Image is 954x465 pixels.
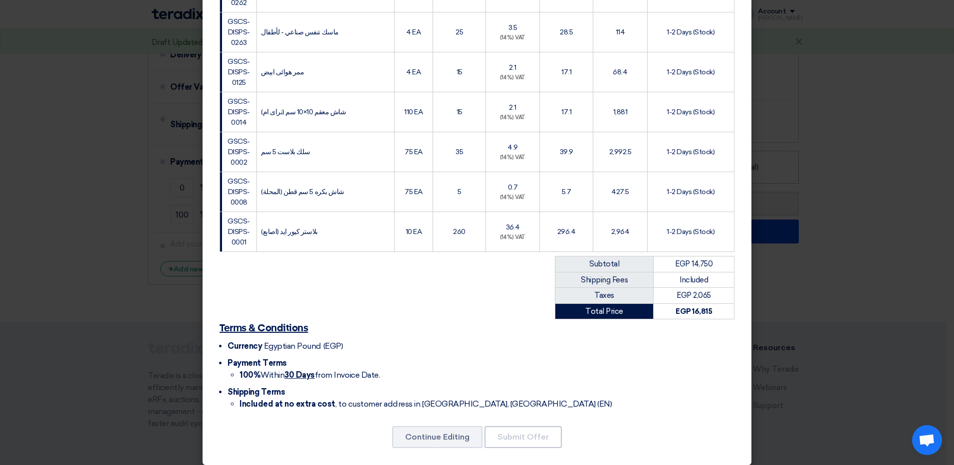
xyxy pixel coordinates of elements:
strong: EGP 16,815 [676,307,712,316]
span: 427.5 [611,188,629,196]
span: 4 EA [406,28,421,36]
span: Payment Terms [228,358,287,368]
span: 36.4 [506,223,520,232]
span: 75 EA [405,188,423,196]
span: 2,964 [611,228,630,236]
td: Subtotal [555,256,654,272]
span: 1-2 Days (Stock) [667,108,715,116]
td: Shipping Fees [555,272,654,288]
span: 15 [457,108,463,116]
td: GSCS-DISPS-0002 [220,132,257,172]
div: (14%) VAT [490,34,535,42]
span: شاش معقم 10×10 سم (تراى ام) [261,108,346,116]
span: 1-2 Days (Stock) [667,68,715,76]
span: 28.5 [560,28,573,36]
u: 30 Days [284,370,315,380]
span: شاش بكره 5 سم قطن (المحلة) [261,188,344,196]
span: 4 EA [406,68,421,76]
span: 1-2 Days (Stock) [667,148,715,156]
span: EGP 2,065 [677,291,711,300]
span: 2,992.5 [609,148,632,156]
div: (14%) VAT [490,74,535,82]
td: Total Price [555,303,654,319]
span: ممر هوائى ابيض [261,68,304,76]
strong: Included at no extra cost [239,399,335,409]
span: 5 [458,188,462,196]
span: 2.1 [509,63,516,72]
span: 3.5 [508,23,517,32]
span: 1,881 [613,108,628,116]
td: GSCS-DISPS-0001 [220,212,257,252]
div: (14%) VAT [490,233,535,242]
span: 2.1 [509,103,516,112]
span: 4.9 [507,143,518,152]
div: Open chat [912,425,942,455]
li: , to customer address in [GEOGRAPHIC_DATA], [GEOGRAPHIC_DATA] (EN) [239,398,734,410]
span: 5.7 [562,188,571,196]
span: 1-2 Days (Stock) [667,188,715,196]
div: (14%) VAT [490,114,535,122]
button: Continue Editing [392,426,482,448]
span: Within from Invoice Date. [239,370,380,380]
td: GSCS-DISPS-0125 [220,52,257,92]
span: 260 [453,228,466,236]
span: بلاستر كيور ايد (اصابع) [261,228,317,236]
span: 17.1 [561,68,571,76]
strong: 100% [239,370,260,380]
button: Submit Offer [484,426,562,448]
td: Taxes [555,288,654,304]
span: 15 [457,68,463,76]
span: 10 EA [406,228,422,236]
span: 39.9 [560,148,573,156]
u: Terms & Conditions [220,323,308,333]
span: 110 EA [404,108,423,116]
td: GSCS-DISPS-0263 [220,12,257,52]
td: EGP 14,750 [654,256,734,272]
div: (14%) VAT [490,194,535,202]
span: 35 [456,148,463,156]
span: 75 EA [405,148,423,156]
span: Shipping Terms [228,387,285,397]
span: Currency [228,341,262,351]
span: 114 [616,28,625,36]
span: سلك بلاست 5 سم [261,148,310,156]
span: Egyptian Pound (EGP) [264,341,343,351]
span: 296.4 [557,228,576,236]
span: 1-2 Days (Stock) [667,28,715,36]
div: (14%) VAT [490,154,535,162]
span: Included [680,275,708,284]
span: 1-2 Days (Stock) [667,228,715,236]
span: 25 [456,28,463,36]
span: 0.7 [508,183,518,192]
td: GSCS-DISPS-0014 [220,92,257,132]
span: 68.4 [613,68,627,76]
span: ماسك تنفس صناعي - لأطفال [261,28,338,36]
td: GSCS-DISPS-0008 [220,172,257,212]
span: 17.1 [561,108,571,116]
